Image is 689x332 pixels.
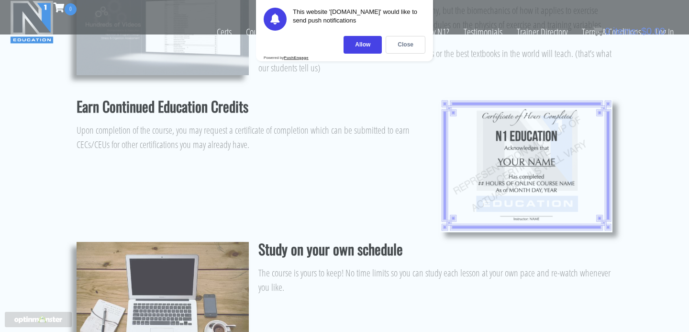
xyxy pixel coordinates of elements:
[293,8,425,31] div: This website '[DOMAIN_NAME]' would like to send push notifications
[344,36,382,54] div: Allow
[14,316,62,323] img: Powered by OptinMonster
[264,56,309,60] div: Powered by
[386,36,425,54] div: Close
[284,56,308,60] strong: PushEngage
